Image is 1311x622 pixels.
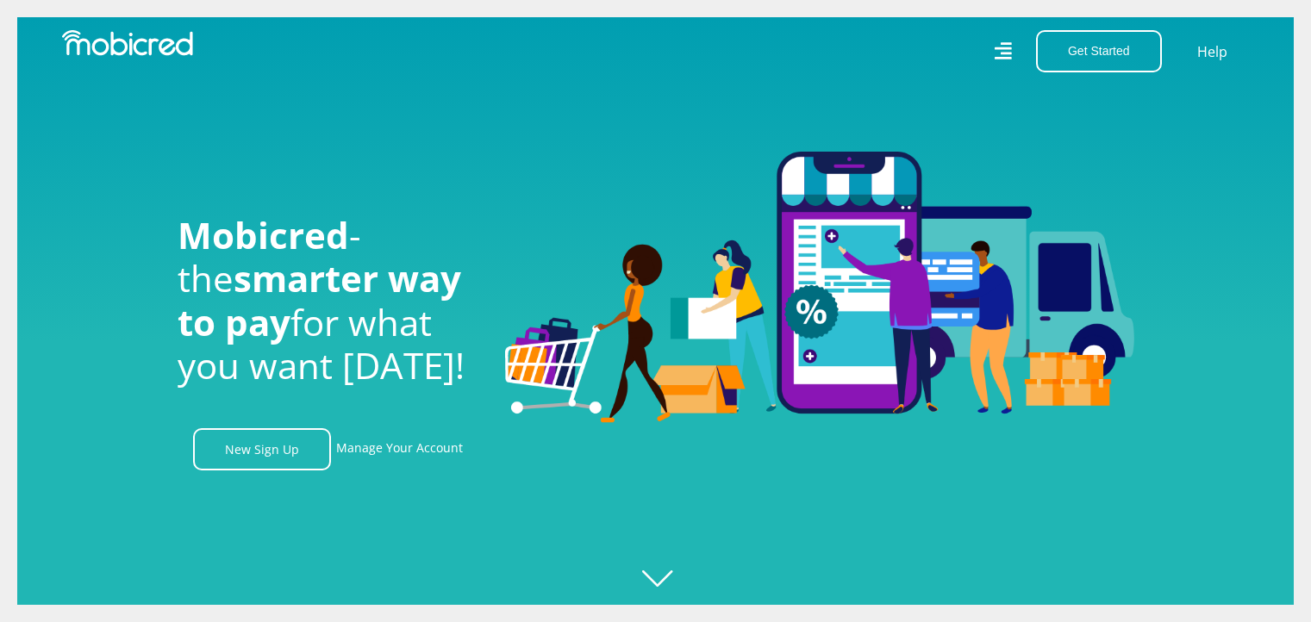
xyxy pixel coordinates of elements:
h1: - the for what you want [DATE]! [178,214,479,388]
span: Mobicred [178,210,349,259]
img: Mobicred [62,30,193,56]
button: Get Started [1036,30,1162,72]
img: Welcome to Mobicred [505,152,1134,424]
a: Manage Your Account [336,428,463,470]
span: smarter way to pay [178,253,461,345]
a: Help [1196,40,1228,63]
a: New Sign Up [193,428,331,470]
